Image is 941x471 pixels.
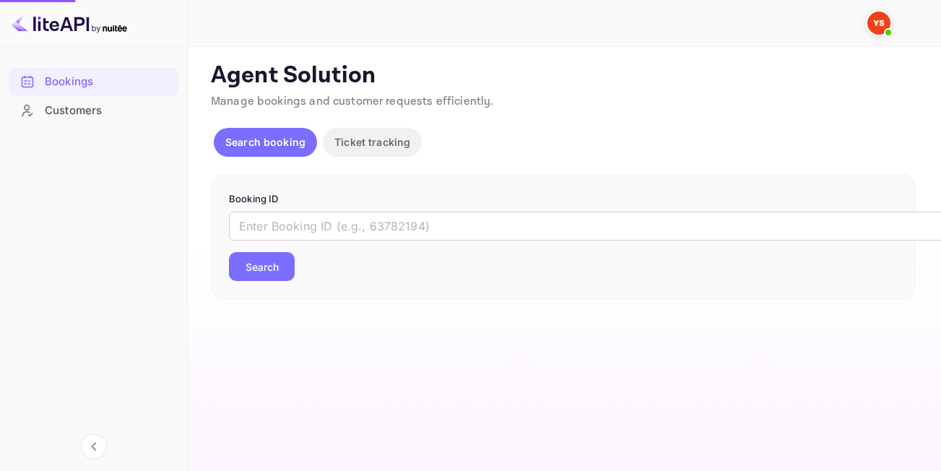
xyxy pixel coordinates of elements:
a: Customers [9,97,178,124]
button: Search [229,252,295,281]
p: Search booking [225,134,305,150]
p: Agent Solution [211,61,915,90]
button: Collapse navigation [81,433,107,459]
span: Manage bookings and customer requests efficiently. [211,94,494,109]
img: LiteAPI logo [12,12,127,35]
p: Booking ID [229,192,897,207]
img: Yandex Support [867,12,890,35]
p: Ticket tracking [334,134,410,150]
a: Bookings [9,68,178,95]
div: Customers [45,103,171,119]
div: Bookings [45,74,171,90]
div: Bookings [9,68,178,96]
div: Customers [9,97,178,125]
